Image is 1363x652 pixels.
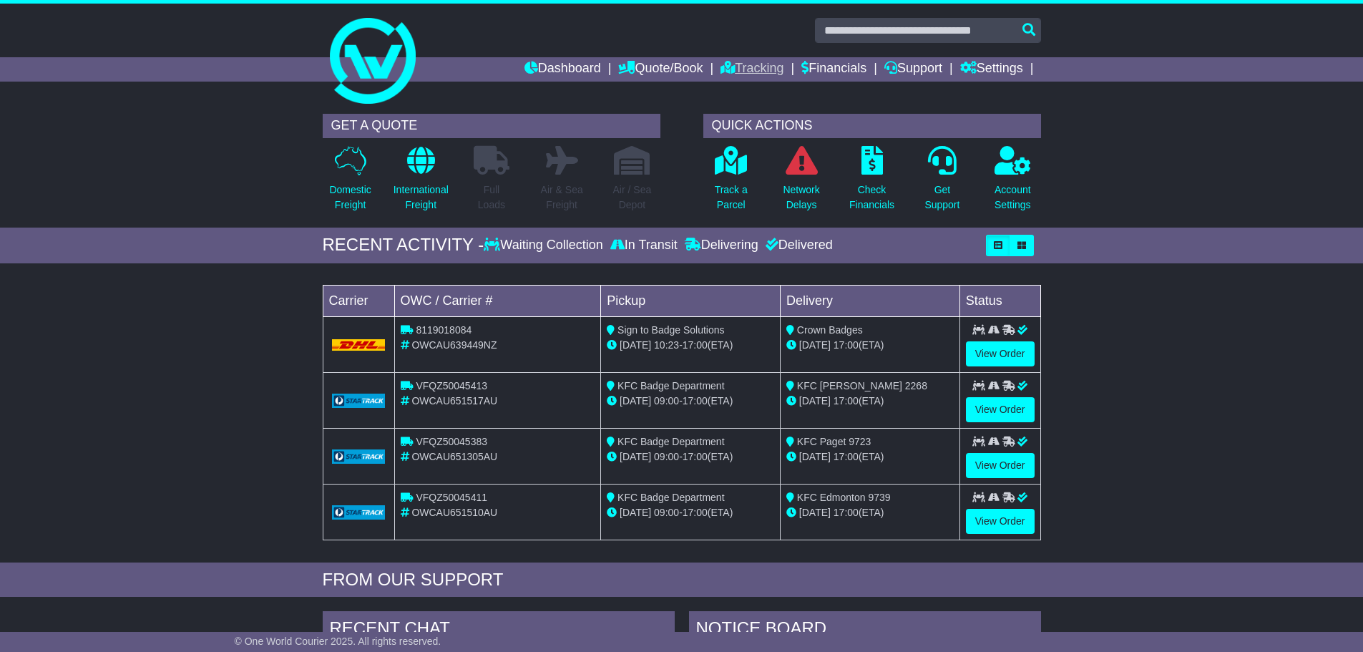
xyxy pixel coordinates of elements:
[834,395,859,407] span: 17:00
[393,145,449,220] a: InternationalFreight
[786,338,954,353] div: (ETA)
[799,451,831,462] span: [DATE]
[654,507,679,518] span: 09:00
[884,57,942,82] a: Support
[332,339,386,351] img: DHL.png
[613,183,652,213] p: Air / Sea Depot
[332,449,386,464] img: GetCarrierServiceLogo
[618,57,703,82] a: Quote/Book
[411,507,497,518] span: OWCAU651510AU
[607,449,774,464] div: - (ETA)
[797,324,863,336] span: Crown Badges
[607,505,774,520] div: - (ETA)
[797,492,891,503] span: KFC Edmonton 9739
[834,451,859,462] span: 17:00
[411,339,497,351] span: OWCAU639449NZ
[416,380,487,391] span: VFQZ50045413
[332,394,386,408] img: GetCarrierServiceLogo
[328,145,371,220] a: DomesticFreight
[654,451,679,462] span: 09:00
[332,505,386,520] img: GetCarrierServiceLogo
[607,394,774,409] div: - (ETA)
[411,451,497,462] span: OWCAU651305AU
[780,285,959,316] td: Delivery
[849,145,895,220] a: CheckFinancials
[484,238,606,253] div: Waiting Collection
[966,509,1035,534] a: View Order
[411,395,497,407] span: OWCAU651517AU
[799,395,831,407] span: [DATE]
[620,339,651,351] span: [DATE]
[797,380,927,391] span: KFC [PERSON_NAME] 2268
[654,339,679,351] span: 10:23
[966,453,1035,478] a: View Order
[607,338,774,353] div: - (ETA)
[924,145,960,220] a: GetSupport
[703,114,1041,138] div: QUICK ACTIONS
[654,395,679,407] span: 09:00
[416,324,472,336] span: 8119018084
[994,145,1032,220] a: AccountSettings
[799,507,831,518] span: [DATE]
[617,436,724,447] span: KFC Badge Department
[620,395,651,407] span: [DATE]
[683,395,708,407] span: 17:00
[323,570,1041,590] div: FROM OUR SUPPORT
[849,183,894,213] p: Check Financials
[683,339,708,351] span: 17:00
[323,611,675,650] div: RECENT CHAT
[394,183,449,213] p: International Freight
[762,238,833,253] div: Delivered
[782,145,820,220] a: NetworkDelays
[683,451,708,462] span: 17:00
[683,507,708,518] span: 17:00
[617,324,724,336] span: Sign to Badge Solutions
[541,183,583,213] p: Air & Sea Freight
[323,285,394,316] td: Carrier
[786,505,954,520] div: (ETA)
[797,436,871,447] span: KFC Paget 9723
[474,183,509,213] p: Full Loads
[681,238,762,253] div: Delivering
[924,183,959,213] p: Get Support
[834,507,859,518] span: 17:00
[966,341,1035,366] a: View Order
[601,285,781,316] td: Pickup
[323,114,660,138] div: GET A QUOTE
[416,492,487,503] span: VFQZ50045411
[995,183,1031,213] p: Account Settings
[834,339,859,351] span: 17:00
[960,57,1023,82] a: Settings
[524,57,601,82] a: Dashboard
[620,507,651,518] span: [DATE]
[966,397,1035,422] a: View Order
[783,183,819,213] p: Network Delays
[323,235,484,256] div: RECENT ACTIVITY -
[801,57,866,82] a: Financials
[617,380,724,391] span: KFC Badge Department
[235,636,441,647] span: © One World Courier 2025. All rights reserved.
[715,183,748,213] p: Track a Parcel
[689,611,1041,650] div: NOTICE BOARD
[959,285,1040,316] td: Status
[720,57,783,82] a: Tracking
[786,449,954,464] div: (ETA)
[714,145,748,220] a: Track aParcel
[329,183,371,213] p: Domestic Freight
[620,451,651,462] span: [DATE]
[786,394,954,409] div: (ETA)
[394,285,601,316] td: OWC / Carrier #
[617,492,724,503] span: KFC Badge Department
[607,238,681,253] div: In Transit
[416,436,487,447] span: VFQZ50045383
[799,339,831,351] span: [DATE]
